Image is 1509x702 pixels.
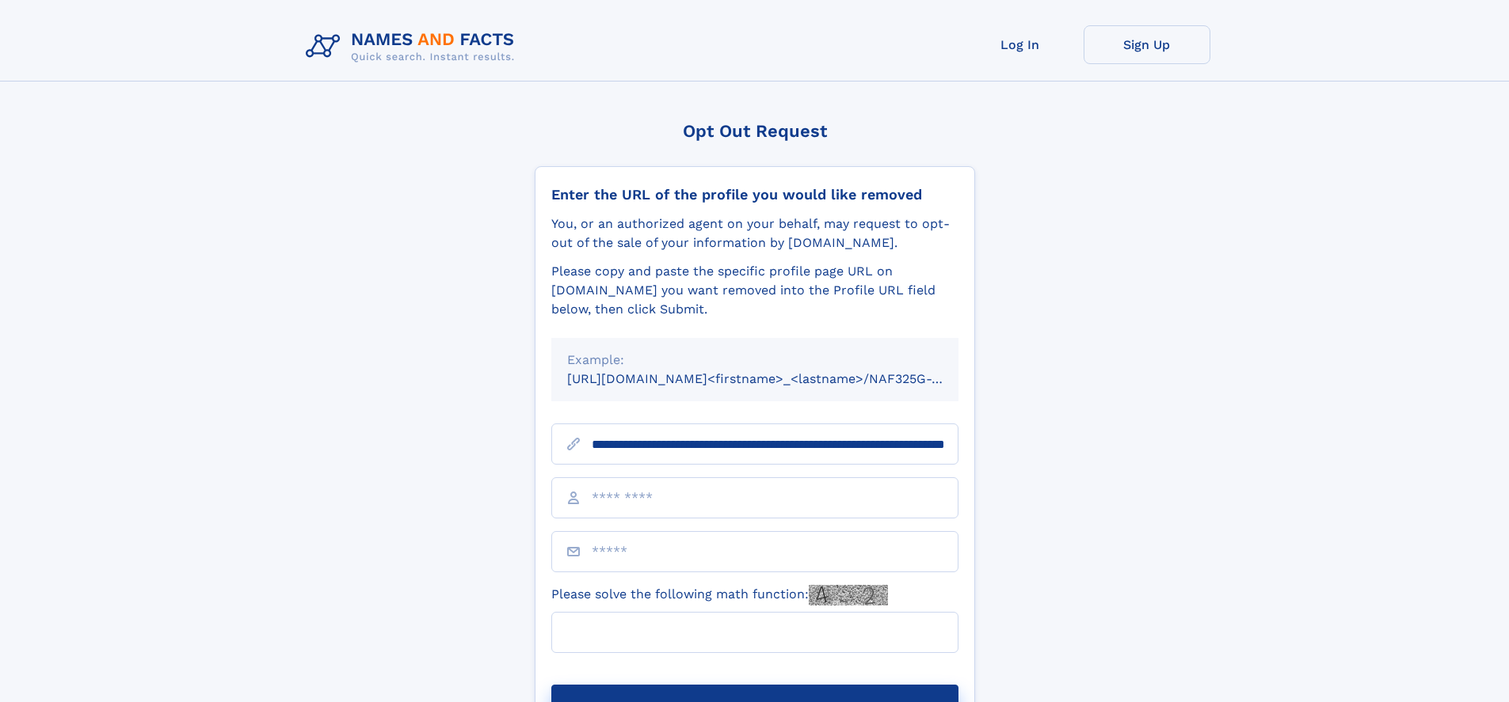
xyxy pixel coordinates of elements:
[567,371,989,386] small: [URL][DOMAIN_NAME]<firstname>_<lastname>/NAF325G-xxxxxxxx
[551,585,888,605] label: Please solve the following math function:
[957,25,1084,64] a: Log In
[299,25,528,68] img: Logo Names and Facts
[535,121,975,141] div: Opt Out Request
[1084,25,1210,64] a: Sign Up
[567,351,943,370] div: Example:
[551,262,958,319] div: Please copy and paste the specific profile page URL on [DOMAIN_NAME] you want removed into the Pr...
[551,214,958,252] div: You, or an authorized agent on your behalf, may request to opt-out of the sale of your informatio...
[551,186,958,203] div: Enter the URL of the profile you would like removed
